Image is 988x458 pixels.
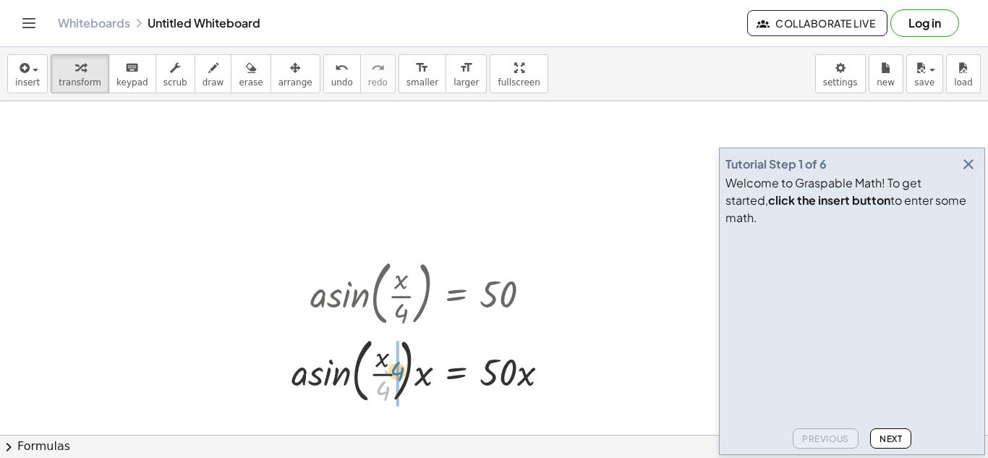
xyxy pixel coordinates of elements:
[725,174,979,226] div: Welcome to Graspable Math! To get started, to enter some math.
[954,77,973,88] span: load
[406,77,438,88] span: smaller
[877,77,895,88] span: new
[271,54,320,93] button: arrange
[914,77,934,88] span: save
[15,77,40,88] span: insert
[498,77,540,88] span: fullscreen
[125,59,139,77] i: keyboard
[371,59,385,77] i: redo
[7,54,48,93] button: insert
[368,77,388,88] span: redo
[415,59,429,77] i: format_size
[335,59,349,77] i: undo
[453,77,479,88] span: larger
[58,16,130,30] a: Whiteboards
[331,77,353,88] span: undo
[108,54,156,93] button: keyboardkeypad
[195,54,232,93] button: draw
[59,77,101,88] span: transform
[399,54,446,93] button: format_sizesmaller
[747,10,887,36] button: Collaborate Live
[17,12,41,35] button: Toggle navigation
[51,54,109,93] button: transform
[156,54,195,93] button: scrub
[323,54,361,93] button: undoundo
[870,428,911,449] button: Next
[823,77,858,88] span: settings
[869,54,903,93] button: new
[239,77,263,88] span: erase
[360,54,396,93] button: redoredo
[459,59,473,77] i: format_size
[446,54,487,93] button: format_sizelarger
[880,433,902,444] span: Next
[163,77,187,88] span: scrub
[890,9,959,37] button: Log in
[203,77,224,88] span: draw
[490,54,548,93] button: fullscreen
[231,54,271,93] button: erase
[946,54,981,93] button: load
[768,192,890,208] b: click the insert button
[815,54,866,93] button: settings
[725,156,827,173] div: Tutorial Step 1 of 6
[759,17,875,30] span: Collaborate Live
[278,77,312,88] span: arrange
[116,77,148,88] span: keypad
[906,54,943,93] button: save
